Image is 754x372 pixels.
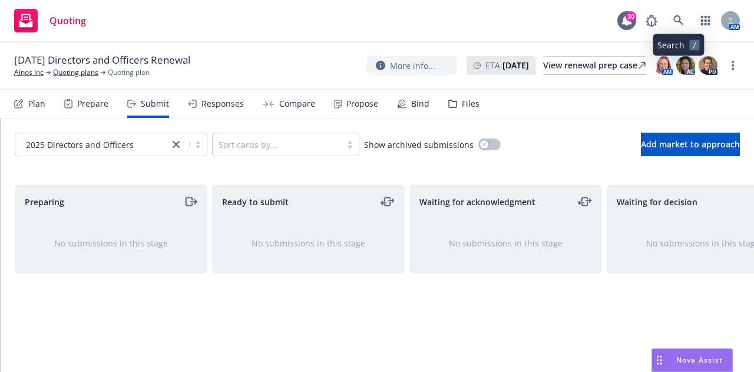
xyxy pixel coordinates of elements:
[390,60,435,72] span: More info...
[14,53,190,67] span: [DATE] Directors and Officers Renewal
[617,196,697,208] span: Waiting for decision
[652,348,733,372] button: Nova Assist
[578,195,592,209] a: moveLeftRight
[543,57,646,74] div: View renewal prep case
[652,349,667,371] div: Drag to move
[543,56,646,75] a: View renewal prep case
[381,195,395,209] a: moveLeftRight
[49,16,86,25] span: Quoting
[34,237,188,249] div: No submissions in this stage
[21,139,163,151] span: 2025 Directors and Officers
[726,58,740,73] a: more
[429,237,583,249] div: No submissions in this stage
[169,137,183,152] a: close
[676,355,723,365] span: Nova Assist
[419,196,535,208] span: Waiting for acknowledgment
[654,56,673,75] img: photo
[364,139,474,151] span: Show archived submissions
[183,195,197,209] a: moveRight
[77,99,108,108] div: Prepare
[201,99,244,108] div: Responses
[346,99,378,108] div: Propose
[667,9,690,32] a: Search
[222,196,289,208] span: Ready to submit
[676,56,695,75] img: photo
[641,133,740,156] button: Add market to approach
[366,56,457,75] button: More info...
[462,99,479,108] div: Files
[26,139,134,151] span: 2025 Directors and Officers
[28,99,45,108] div: Plan
[14,67,44,78] a: Ainos Inc
[279,99,315,108] div: Compare
[232,237,385,249] div: No submissions in this stage
[108,67,150,78] span: Quoting plan
[9,4,91,37] a: Quoting
[626,11,636,22] div: 30
[502,60,529,71] strong: [DATE]
[641,139,740,150] span: Add market to approach
[694,9,717,32] a: Switch app
[640,9,663,32] a: Report a Bug
[25,196,64,208] span: Preparing
[699,56,717,75] img: photo
[141,99,169,108] div: Submit
[485,59,529,71] span: ETA :
[411,99,429,108] div: Bind
[53,67,98,78] a: Quoting plans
